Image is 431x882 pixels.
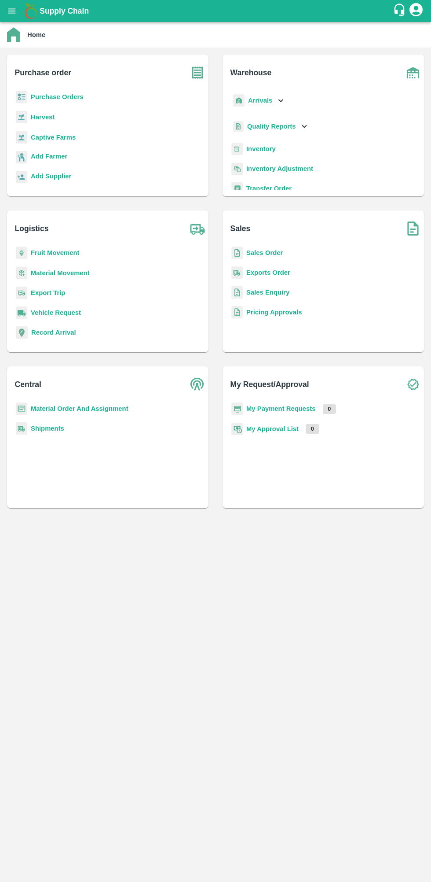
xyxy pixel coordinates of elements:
img: centralMaterial [16,402,27,415]
a: Sales Order [246,249,283,256]
a: Inventory [246,145,276,152]
img: central [186,373,208,395]
img: farmer [16,151,27,164]
a: Sales Enquiry [246,289,289,296]
a: Harvest [31,114,55,121]
a: My Approval List [246,425,299,432]
img: sales [231,247,243,259]
img: vehicle [16,306,27,319]
img: whArrival [233,94,245,107]
div: customer-support [393,3,408,19]
img: shipments [16,422,27,435]
a: Export Trip [31,289,65,296]
p: 0 [306,424,319,434]
b: Central [15,378,41,391]
a: Inventory Adjustment [246,165,313,172]
a: Material Movement [31,269,90,277]
img: sales [231,306,243,319]
b: Home [27,31,45,38]
a: Add Supplier [31,171,71,183]
b: Add Farmer [31,153,67,160]
a: Exports Order [246,269,290,276]
img: truck [186,218,208,240]
b: Add Supplier [31,173,71,180]
a: Shipments [31,425,64,432]
p: 0 [323,404,336,414]
img: home [7,27,20,42]
b: Purchase order [15,66,71,79]
img: warehouse [402,62,424,84]
img: check [402,373,424,395]
img: material [16,266,27,280]
img: soSales [402,218,424,240]
b: Supply Chain [40,7,89,15]
img: purchase [186,62,208,84]
button: open drawer [2,1,22,21]
a: Purchase Orders [31,93,84,100]
img: reciept [16,91,27,103]
img: inventory [231,162,243,175]
b: Quality Reports [247,123,296,130]
a: Material Order And Assignment [31,405,128,412]
a: Add Farmer [31,151,67,163]
div: account of current user [408,2,424,20]
a: Pricing Approvals [246,309,302,316]
b: Logistics [15,222,49,235]
img: shipments [231,266,243,279]
img: harvest [16,131,27,144]
img: delivery [16,287,27,299]
b: Warehouse [230,66,272,79]
img: supplier [16,171,27,184]
a: Supply Chain [40,5,393,17]
img: recordArrival [16,326,28,339]
a: Transfer Order [246,185,292,192]
b: My Request/Approval [230,378,309,391]
b: Sales [230,222,251,235]
img: whInventory [231,143,243,155]
b: Arrivals [248,97,272,104]
a: Captive Farms [31,134,76,141]
div: Arrivals [231,91,286,111]
img: approval [231,422,243,435]
a: Record Arrival [31,329,76,336]
img: fruit [16,247,27,259]
a: Fruit Movement [31,249,80,256]
a: My Payment Requests [246,405,316,412]
img: logo [22,2,40,20]
img: payment [231,402,243,415]
div: Quality Reports [231,118,309,136]
img: qualityReport [233,121,244,132]
img: whTransfer [231,182,243,195]
img: harvest [16,111,27,124]
img: sales [231,286,243,299]
a: Vehicle Request [31,309,81,316]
